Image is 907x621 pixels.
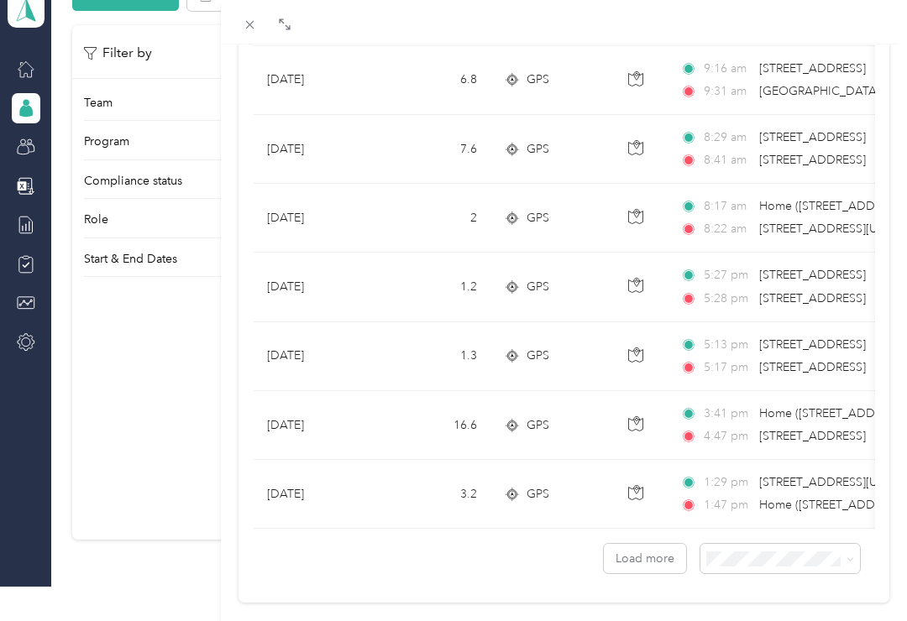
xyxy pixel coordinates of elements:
[527,347,549,365] span: GPS
[254,115,380,184] td: [DATE]
[527,140,549,159] span: GPS
[254,391,380,460] td: [DATE]
[380,115,490,184] td: 7.6
[704,336,752,354] span: 5:13 pm
[704,290,752,308] span: 5:28 pm
[704,151,752,170] span: 8:41 am
[704,128,752,147] span: 8:29 am
[254,184,380,253] td: [DATE]
[704,358,752,377] span: 5:17 pm
[704,473,752,492] span: 1:29 pm
[759,429,866,443] span: [STREET_ADDRESS]
[759,268,866,282] span: [STREET_ADDRESS]
[254,253,380,321] td: [DATE]
[527,416,549,435] span: GPS
[380,460,490,529] td: 3.2
[704,82,752,101] span: 9:31 am
[704,427,752,446] span: 4:47 pm
[704,266,752,284] span: 5:27 pm
[704,60,752,78] span: 9:16 am
[759,360,866,374] span: [STREET_ADDRESS]
[527,209,549,227] span: GPS
[380,322,490,391] td: 1.3
[704,496,752,514] span: 1:47 pm
[380,184,490,253] td: 2
[527,485,549,504] span: GPS
[813,527,907,621] iframe: Everlance-gr Chat Button Frame
[380,253,490,321] td: 1.2
[604,544,686,573] button: Load more
[254,460,380,529] td: [DATE]
[254,46,380,115] td: [DATE]
[759,130,866,144] span: [STREET_ADDRESS]
[380,46,490,115] td: 6.8
[704,197,752,216] span: 8:17 am
[704,404,752,423] span: 3:41 pm
[704,220,752,238] span: 8:22 am
[759,291,866,305] span: [STREET_ADDRESS]
[527,278,549,296] span: GPS
[759,61,866,76] span: [STREET_ADDRESS]
[527,70,549,89] span: GPS
[759,337,866,352] span: [STREET_ADDRESS]
[380,391,490,460] td: 16.6
[254,322,380,391] td: [DATE]
[759,153,866,167] span: [STREET_ADDRESS]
